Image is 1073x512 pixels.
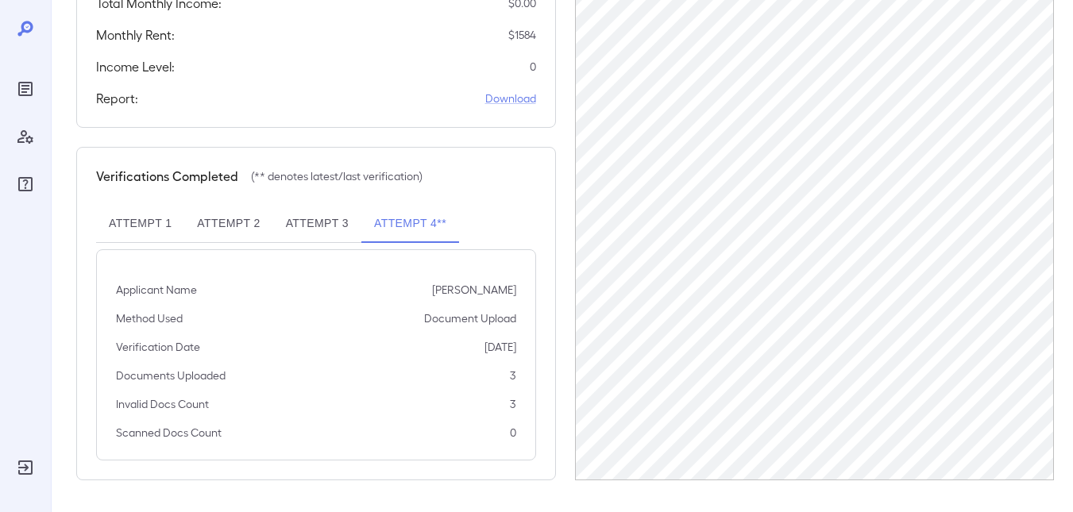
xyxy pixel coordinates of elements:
[510,396,516,412] p: 3
[96,25,175,44] h5: Monthly Rent:
[96,57,175,76] h5: Income Level:
[184,205,272,243] button: Attempt 2
[485,90,536,106] a: Download
[116,425,222,441] p: Scanned Docs Count
[508,27,536,43] p: $ 1584
[510,425,516,441] p: 0
[116,310,183,326] p: Method Used
[116,339,200,355] p: Verification Date
[116,396,209,412] p: Invalid Docs Count
[530,59,536,75] p: 0
[251,168,423,184] p: (** denotes latest/last verification)
[273,205,361,243] button: Attempt 3
[116,368,226,383] p: Documents Uploaded
[96,205,184,243] button: Attempt 1
[96,167,238,186] h5: Verifications Completed
[13,171,38,197] div: FAQ
[13,76,38,102] div: Reports
[484,339,516,355] p: [DATE]
[432,282,516,298] p: [PERSON_NAME]
[510,368,516,383] p: 3
[361,205,459,243] button: Attempt 4**
[13,455,38,480] div: Log Out
[96,89,138,108] h5: Report:
[13,124,38,149] div: Manage Users
[116,282,197,298] p: Applicant Name
[424,310,516,326] p: Document Upload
